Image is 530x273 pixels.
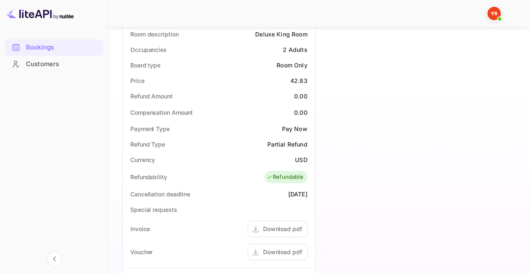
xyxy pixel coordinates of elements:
[130,155,155,164] div: Currency
[26,59,99,69] div: Customers
[5,56,103,72] div: Customers
[130,108,193,117] div: Compensation Amount
[130,76,145,85] div: Price
[130,92,173,100] div: Refund Amount
[26,43,99,52] div: Bookings
[290,76,308,85] div: 42.83
[294,92,308,100] div: 0.00
[282,124,307,133] div: Pay Now
[130,224,150,233] div: Invoice
[47,251,62,266] button: Collapse navigation
[130,247,153,256] div: Voucher
[294,108,308,117] div: 0.00
[130,45,167,54] div: Occupancies
[5,39,103,55] a: Bookings
[295,155,307,164] div: USD
[263,224,302,233] div: Download pdf
[487,7,501,20] img: Yandex Support
[5,56,103,72] a: Customers
[5,39,103,56] div: Bookings
[7,7,74,20] img: LiteAPI logo
[288,190,308,198] div: [DATE]
[130,173,167,181] div: Refundability
[255,30,307,39] div: Deluxe King Room
[267,140,307,149] div: Partial Refund
[130,61,160,70] div: Board type
[130,190,190,198] div: Cancellation deadline
[130,140,165,149] div: Refund Type
[266,173,303,181] div: Refundable
[130,30,178,39] div: Room description
[263,247,302,256] div: Download pdf
[130,124,170,133] div: Payment Type
[277,61,307,70] div: Room Only
[130,205,177,214] div: Special requests
[283,45,307,54] div: 2 Adults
